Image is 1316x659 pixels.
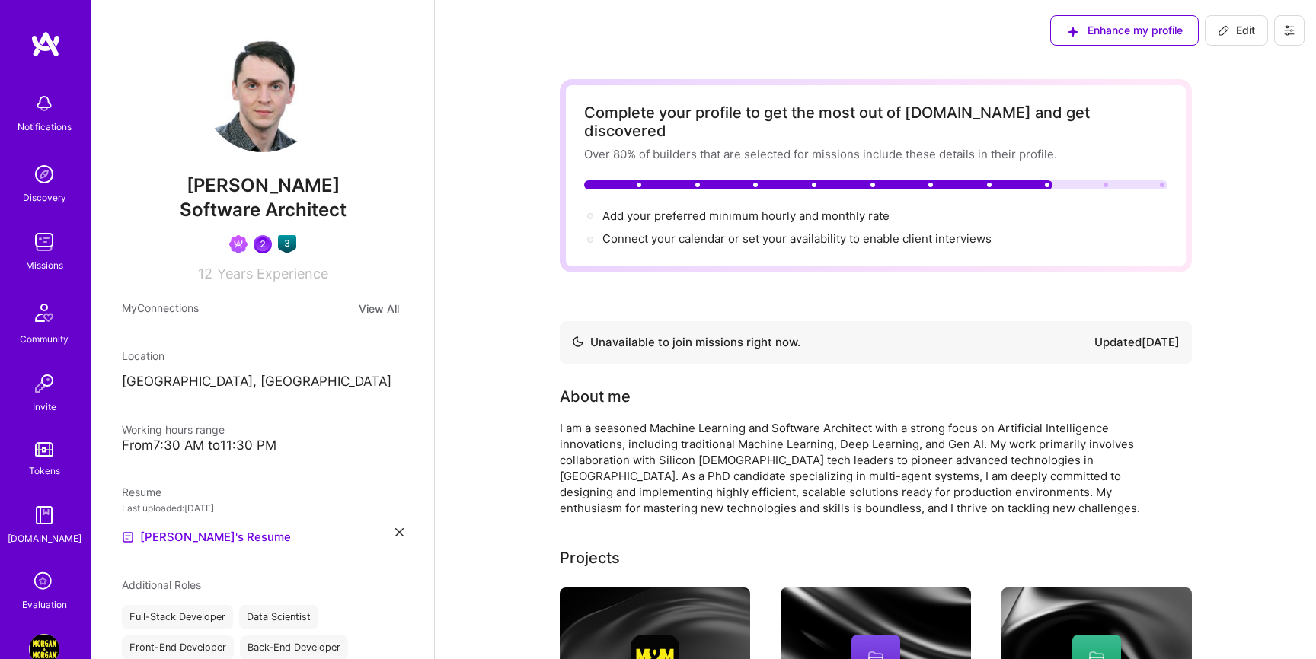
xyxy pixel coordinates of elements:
i: icon Close [395,528,404,536]
img: discovery [29,159,59,189]
div: Location [122,348,404,364]
div: Complete your profile to get the most out of [DOMAIN_NAME] and get discovered [584,103,1167,140]
img: Resume [122,531,134,543]
div: Full-Stack Developer [122,605,233,629]
a: [PERSON_NAME]'s Resume [122,528,291,546]
span: Software Architect [180,199,347,221]
div: Over 80% of builders that are selected for missions include these details in their profile. [584,146,1167,162]
span: 12 [198,266,212,282]
div: Updated [DATE] [1094,333,1180,352]
div: Community [20,331,69,347]
div: Missions [26,257,63,273]
span: Resume [122,485,161,498]
span: Working hours range [122,423,225,436]
button: View All [354,300,404,317]
button: Edit [1205,15,1268,46]
div: Unavailable to join missions right now. [572,333,800,352]
span: Add your preferred minimum hourly and monthly rate [602,209,890,223]
div: I am a seasoned Machine Learning and Software Architect with a strong focus on Artificial Intelli... [560,420,1169,516]
div: Discovery [23,189,66,205]
img: guide book [29,500,59,530]
img: Been on Mission [229,235,248,253]
img: bell [29,88,59,119]
div: Last uploaded: [DATE] [122,500,404,516]
span: Enhance my profile [1066,23,1183,38]
span: Additional Roles [122,578,201,591]
button: Enhance my profile [1050,15,1199,46]
p: [GEOGRAPHIC_DATA], [GEOGRAPHIC_DATA] [122,373,404,391]
img: Invite [29,368,59,399]
i: icon SelectionTeam [30,568,59,597]
div: [DOMAIN_NAME] [8,530,81,546]
span: Years Experience [217,266,328,282]
div: Data Scientist [239,605,318,629]
div: From 7:30 AM to 11:30 PM [122,438,404,454]
i: icon SuggestedTeams [1066,25,1078,37]
img: User Avatar [202,30,324,152]
div: Tokens [29,463,60,479]
img: tokens [35,442,53,457]
div: Evaluation [22,597,67,613]
div: Notifications [18,119,72,135]
img: Community [26,294,62,331]
div: About me [560,385,631,408]
img: logo [30,30,61,58]
img: Availability [572,336,584,348]
span: [PERSON_NAME] [122,174,404,197]
span: My Connections [122,300,199,317]
img: teamwork [29,227,59,257]
span: Edit [1218,23,1255,38]
span: Connect your calendar or set your availability to enable client interviews [602,231,992,246]
div: Projects [560,546,620,569]
div: Invite [33,399,56,415]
